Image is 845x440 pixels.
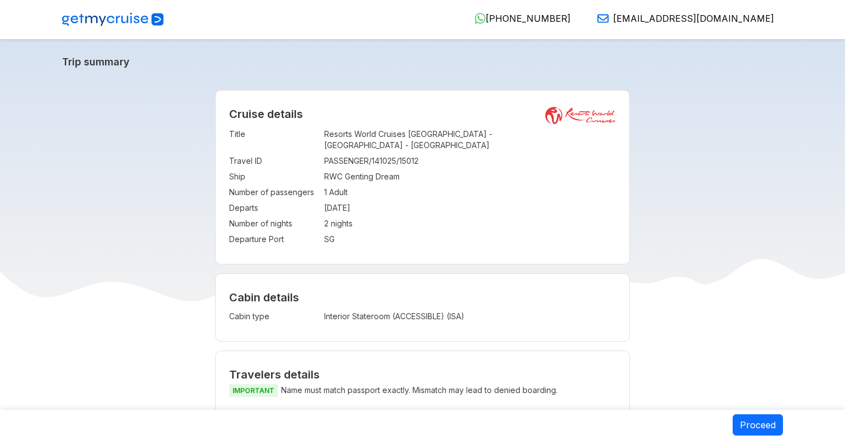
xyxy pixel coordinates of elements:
[324,231,616,247] td: SG
[319,309,324,324] td: :
[319,126,324,153] td: :
[319,153,324,169] td: :
[597,13,609,24] img: Email
[229,169,319,184] td: Ship
[229,368,616,381] h2: Travelers details
[613,13,774,24] span: [EMAIL_ADDRESS][DOMAIN_NAME]
[588,13,774,24] a: [EMAIL_ADDRESS][DOMAIN_NAME]
[229,107,616,121] h2: Cruise details
[229,216,319,231] td: Number of nights
[229,231,319,247] td: Departure Port
[466,13,571,24] a: [PHONE_NUMBER]
[62,56,783,68] a: Trip summary
[324,126,616,153] td: Resorts World Cruises [GEOGRAPHIC_DATA] - [GEOGRAPHIC_DATA] - [GEOGRAPHIC_DATA]
[324,169,616,184] td: RWC Genting Dream
[324,200,616,216] td: [DATE]
[324,153,616,169] td: PASSENGER/141025/15012
[229,309,319,324] td: Cabin type
[474,13,486,24] img: WhatsApp
[229,384,616,398] p: Name must match passport exactly. Mismatch may lead to denied boarding.
[229,184,319,200] td: Number of passengers
[319,200,324,216] td: :
[229,126,319,153] td: Title
[319,169,324,184] td: :
[319,184,324,200] td: :
[324,216,616,231] td: 2 nights
[229,384,278,397] span: IMPORTANT
[227,406,619,420] h5: Traveler 1
[319,231,324,247] td: :
[486,13,571,24] span: [PHONE_NUMBER]
[319,216,324,231] td: :
[733,414,783,436] button: Proceed
[324,309,530,324] td: Interior Stateroom (ACCESSIBLE) (ISA)
[229,153,319,169] td: Travel ID
[229,291,616,304] h4: Cabin details
[229,200,319,216] td: Departs
[324,184,616,200] td: 1 Adult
